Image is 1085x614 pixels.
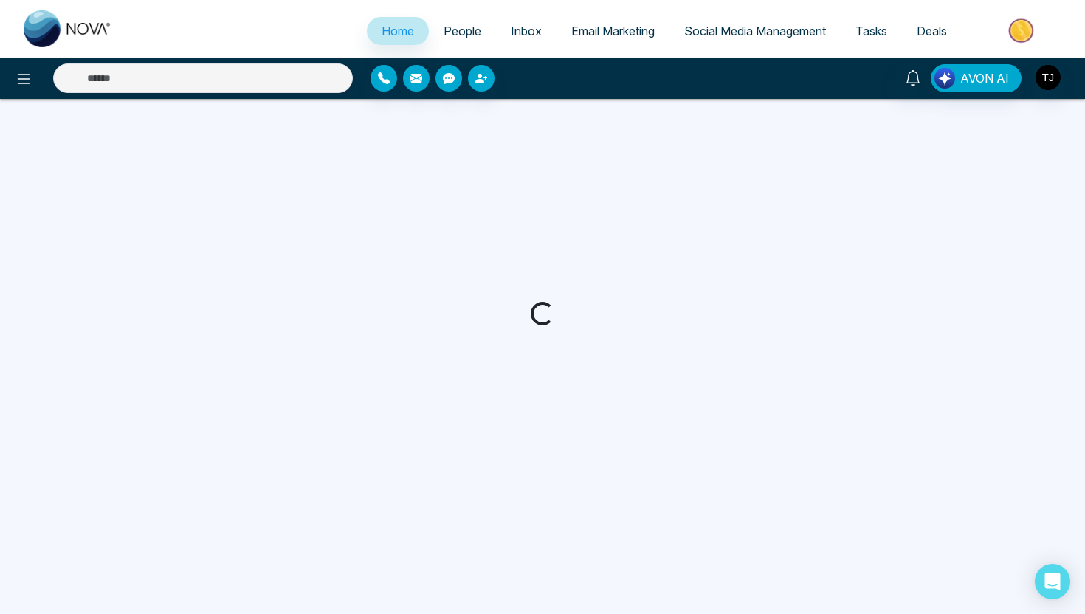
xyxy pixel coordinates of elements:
a: Inbox [496,17,557,45]
span: Inbox [511,24,542,38]
a: Email Marketing [557,17,669,45]
a: Home [367,17,429,45]
span: AVON AI [960,69,1009,87]
img: Nova CRM Logo [24,10,112,47]
span: Social Media Management [684,24,826,38]
img: User Avatar [1036,65,1061,90]
span: Home [382,24,414,38]
a: Tasks [841,17,902,45]
img: Lead Flow [934,68,955,89]
a: Deals [902,17,962,45]
span: Tasks [855,24,887,38]
img: Market-place.gif [969,14,1076,47]
button: AVON AI [931,64,1022,92]
div: Open Intercom Messenger [1035,564,1070,599]
a: People [429,17,496,45]
span: Email Marketing [571,24,655,38]
a: Social Media Management [669,17,841,45]
span: Deals [917,24,947,38]
span: People [444,24,481,38]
